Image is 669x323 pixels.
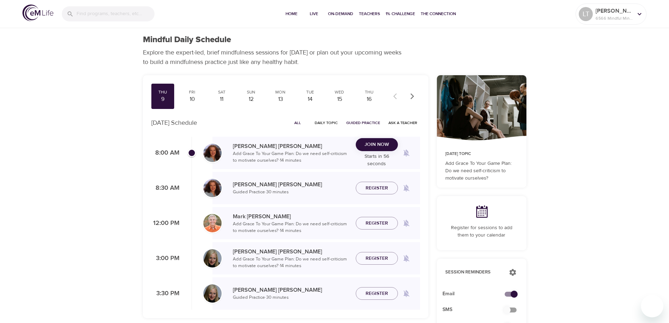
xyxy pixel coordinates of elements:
[242,89,260,95] div: Sun
[233,286,350,294] p: [PERSON_NAME] [PERSON_NAME]
[579,7,593,21] div: LT
[346,119,380,126] span: Guided Practice
[388,119,417,126] span: Ask a Teacher
[233,189,350,196] p: Guided Practice · 30 minutes
[143,48,406,67] p: Explore the expert-led, brief mindfulness sessions for [DATE] or plan out your upcoming weeks to ...
[398,215,415,232] span: Remind me when a class goes live every Thursday at 12:00 PM
[203,214,222,232] img: Mark_Pirtle-min.jpg
[233,247,350,256] p: [PERSON_NAME] [PERSON_NAME]
[301,89,319,95] div: Tue
[596,7,633,15] p: [PERSON_NAME]
[360,95,378,103] div: 16
[272,89,289,95] div: Mon
[356,217,398,230] button: Register
[328,10,353,18] span: On-Demand
[301,95,319,103] div: 14
[421,10,456,18] span: The Connection
[398,250,415,267] span: Remind me when a class goes live every Thursday at 3:00 PM
[289,119,306,126] span: All
[331,89,348,95] div: Wed
[445,224,518,239] p: Register for sessions to add them to your calendar
[233,180,350,189] p: [PERSON_NAME] [PERSON_NAME]
[151,219,179,228] p: 12:00 PM
[213,89,230,95] div: Sat
[356,153,398,168] p: Starts in 56 seconds
[151,289,179,298] p: 3:30 PM
[398,180,415,196] span: Remind me when a class goes live every Thursday at 8:30 AM
[233,142,350,150] p: [PERSON_NAME] [PERSON_NAME]
[442,290,510,298] span: Email
[233,150,350,164] p: Add Grace To Your Game Plan: Do we need self-criticism to motivate ourselves? · 14 minutes
[154,89,172,95] div: Thu
[356,287,398,300] button: Register
[154,95,172,103] div: 9
[312,117,341,128] button: Daily Topic
[77,6,155,21] input: Find programs, teachers, etc...
[151,118,197,128] p: [DATE] Schedule
[233,256,350,270] p: Add Grace To Your Game Plan: Do we need self-criticism to motivate ourselves? · 14 minutes
[356,182,398,195] button: Register
[343,117,383,128] button: Guided Practice
[183,95,201,103] div: 10
[641,295,663,317] iframe: Button to launch messaging window
[183,89,201,95] div: Fri
[203,179,222,197] img: Cindy2%20031422%20blue%20filter%20hi-res.jpg
[356,252,398,265] button: Register
[445,151,518,157] p: [DATE] Topic
[143,35,231,45] h1: Mindful Daily Schedule
[366,184,388,193] span: Register
[356,138,398,151] button: Join Now
[445,160,518,182] p: Add Grace To Your Game Plan: Do we need self-criticism to motivate ourselves?
[151,148,179,158] p: 8:00 AM
[359,10,380,18] span: Teachers
[445,269,502,276] p: Session Reminders
[360,89,378,95] div: Thu
[233,294,350,301] p: Guided Practice · 30 minutes
[386,10,415,18] span: 1% Challenge
[366,289,388,298] span: Register
[287,117,309,128] button: All
[203,249,222,267] img: Diane_Renz-min.jpg
[315,119,338,126] span: Daily Topic
[365,140,389,149] span: Join Now
[213,95,230,103] div: 11
[272,95,289,103] div: 13
[331,95,348,103] div: 15
[386,117,420,128] button: Ask a Teacher
[233,221,350,234] p: Add Grace To Your Game Plan: Do we need self-criticism to motivate ourselves? · 14 minutes
[306,10,322,18] span: Live
[203,144,222,162] img: Cindy2%20031422%20blue%20filter%20hi-res.jpg
[366,254,388,263] span: Register
[151,254,179,263] p: 3:00 PM
[151,183,179,193] p: 8:30 AM
[398,144,415,161] span: Remind me when a class goes live every Thursday at 8:00 AM
[233,212,350,221] p: Mark [PERSON_NAME]
[242,95,260,103] div: 12
[203,284,222,303] img: Diane_Renz-min.jpg
[442,306,510,314] span: SMS
[22,5,53,21] img: logo
[596,15,633,21] p: 6566 Mindful Minutes
[283,10,300,18] span: Home
[398,285,415,302] span: Remind me when a class goes live every Thursday at 3:30 PM
[366,219,388,228] span: Register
